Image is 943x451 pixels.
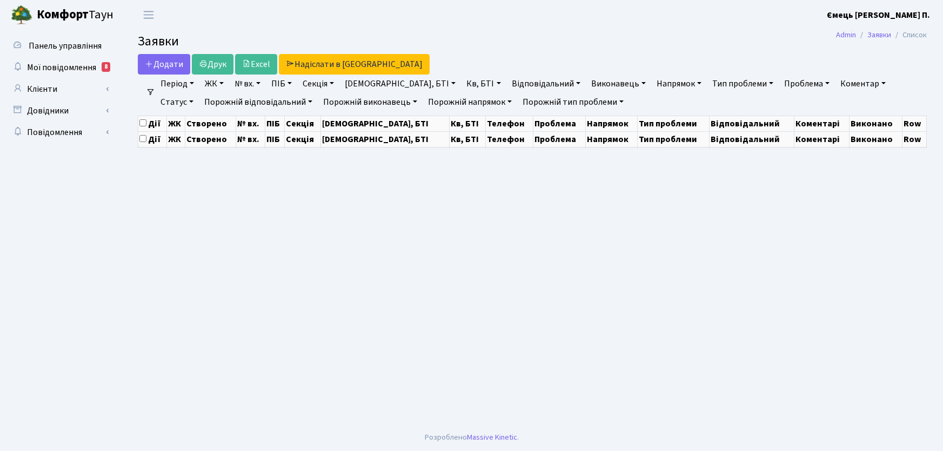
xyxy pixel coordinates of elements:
[284,116,320,131] th: Секція
[836,75,890,93] a: Коментар
[449,116,485,131] th: Кв, БТІ
[102,62,110,72] div: 8
[710,131,794,147] th: Відповідальний
[449,131,485,147] th: Кв, БТІ
[587,75,650,93] a: Виконавець
[284,131,320,147] th: Секція
[37,6,89,23] b: Комфорт
[827,9,930,22] a: Ємець [PERSON_NAME] П.
[533,116,586,131] th: Проблема
[145,58,183,70] span: Додати
[850,116,902,131] th: Виконано
[902,131,927,147] th: Row
[27,62,96,73] span: Мої повідомлення
[298,75,338,93] a: Секція
[518,93,628,111] a: Порожній тип проблеми
[891,29,927,41] li: Список
[156,75,198,93] a: Період
[320,116,449,131] th: [DEMOGRAPHIC_DATA], БТІ
[585,131,638,147] th: Напрямок
[867,29,891,41] a: Заявки
[185,131,236,147] th: Створено
[235,54,277,75] a: Excel
[467,432,517,443] a: Massive Kinetic
[585,116,638,131] th: Напрямок
[850,131,902,147] th: Виконано
[820,24,943,46] nav: breadcrumb
[192,54,233,75] a: Друк
[794,131,849,147] th: Коментарі
[236,116,265,131] th: № вх.
[836,29,856,41] a: Admin
[200,93,317,111] a: Порожній відповідальний
[319,93,422,111] a: Порожній виконавець
[11,4,32,26] img: logo.png
[425,432,519,443] div: Розроблено .
[230,75,265,93] a: № вх.
[485,131,533,147] th: Телефон
[5,35,113,57] a: Панель управління
[533,131,586,147] th: Проблема
[902,116,927,131] th: Row
[5,78,113,100] a: Клієнти
[265,131,284,147] th: ПІБ
[320,131,449,147] th: [DEMOGRAPHIC_DATA], БТІ
[267,75,296,93] a: ПІБ
[424,93,516,111] a: Порожній напрямок
[710,116,794,131] th: Відповідальний
[279,54,430,75] a: Надіслати в [GEOGRAPHIC_DATA]
[135,6,162,24] button: Переключити навігацію
[138,116,167,131] th: Дії
[236,131,265,147] th: № вх.
[652,75,706,93] a: Напрямок
[340,75,460,93] a: [DEMOGRAPHIC_DATA], БТІ
[200,75,228,93] a: ЖК
[507,75,585,93] a: Відповідальний
[265,116,284,131] th: ПІБ
[638,116,710,131] th: Тип проблеми
[780,75,834,93] a: Проблема
[794,116,849,131] th: Коментарі
[708,75,778,93] a: Тип проблеми
[5,100,113,122] a: Довідники
[138,32,179,51] span: Заявки
[5,57,113,78] a: Мої повідомлення8
[166,131,185,147] th: ЖК
[827,9,930,21] b: Ємець [PERSON_NAME] П.
[485,116,533,131] th: Телефон
[138,131,167,147] th: Дії
[156,93,198,111] a: Статус
[185,116,236,131] th: Створено
[37,6,113,24] span: Таун
[29,40,102,52] span: Панель управління
[166,116,185,131] th: ЖК
[638,131,710,147] th: Тип проблеми
[138,54,190,75] a: Додати
[462,75,505,93] a: Кв, БТІ
[5,122,113,143] a: Повідомлення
